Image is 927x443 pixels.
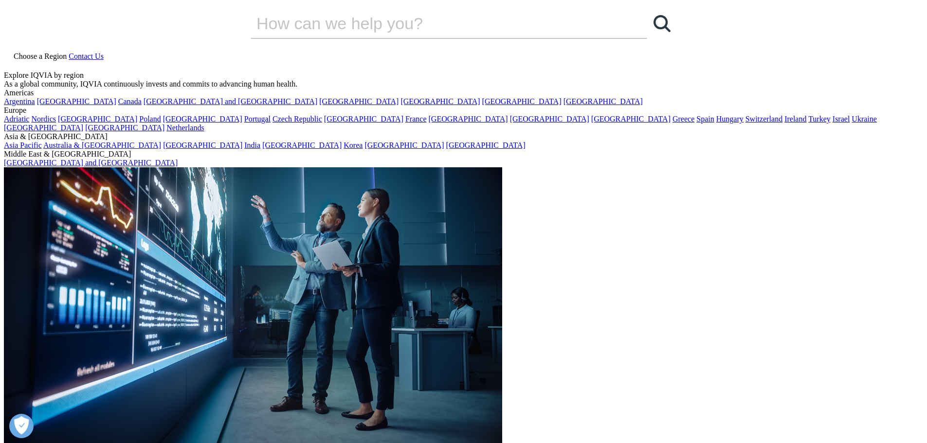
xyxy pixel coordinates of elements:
div: Middle East & [GEOGRAPHIC_DATA] [4,150,923,159]
a: [GEOGRAPHIC_DATA] [37,97,116,106]
a: [GEOGRAPHIC_DATA] and [GEOGRAPHIC_DATA] [4,159,178,167]
svg: Search [654,15,671,32]
div: Americas [4,89,923,97]
a: [GEOGRAPHIC_DATA] [429,115,508,123]
div: Explore IQVIA by region [4,71,923,80]
a: Switzerland [745,115,782,123]
a: Asia Pacific [4,141,42,149]
a: Canada [118,97,142,106]
a: Argentina [4,97,35,106]
div: Europe [4,106,923,115]
a: Australia & [GEOGRAPHIC_DATA] [43,141,161,149]
a: [GEOGRAPHIC_DATA] [446,141,526,149]
button: Open Preferences [9,414,34,438]
a: Adriatic [4,115,29,123]
div: As a global community, IQVIA continuously invests and commits to advancing human health. [4,80,923,89]
a: Czech Republic [273,115,322,123]
a: [GEOGRAPHIC_DATA] [4,124,83,132]
a: Search [647,9,676,38]
a: [GEOGRAPHIC_DATA] [591,115,671,123]
a: [GEOGRAPHIC_DATA] [319,97,399,106]
a: [GEOGRAPHIC_DATA] [482,97,562,106]
a: [GEOGRAPHIC_DATA] [262,141,342,149]
a: [GEOGRAPHIC_DATA] [324,115,403,123]
a: Greece [673,115,694,123]
a: India [244,141,260,149]
a: Poland [139,115,161,123]
a: Netherlands [166,124,204,132]
a: Korea [344,141,363,149]
a: [GEOGRAPHIC_DATA] [163,141,242,149]
a: Turkey [808,115,831,123]
a: Contact Us [69,52,104,60]
a: [GEOGRAPHIC_DATA] [163,115,242,123]
a: Portugal [244,115,271,123]
a: Spain [696,115,714,123]
a: Ireland [784,115,806,123]
a: [GEOGRAPHIC_DATA] [364,141,444,149]
div: Asia & [GEOGRAPHIC_DATA] [4,132,923,141]
a: [GEOGRAPHIC_DATA] [510,115,589,123]
a: Israel [833,115,850,123]
input: Search [251,9,619,38]
a: [GEOGRAPHIC_DATA] [563,97,643,106]
a: [GEOGRAPHIC_DATA] and [GEOGRAPHIC_DATA] [144,97,317,106]
a: Ukraine [852,115,877,123]
a: [GEOGRAPHIC_DATA] [85,124,164,132]
span: Choose a Region [14,52,67,60]
a: Nordics [31,115,56,123]
a: Hungary [716,115,744,123]
a: France [405,115,427,123]
a: [GEOGRAPHIC_DATA] [58,115,137,123]
a: [GEOGRAPHIC_DATA] [400,97,480,106]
